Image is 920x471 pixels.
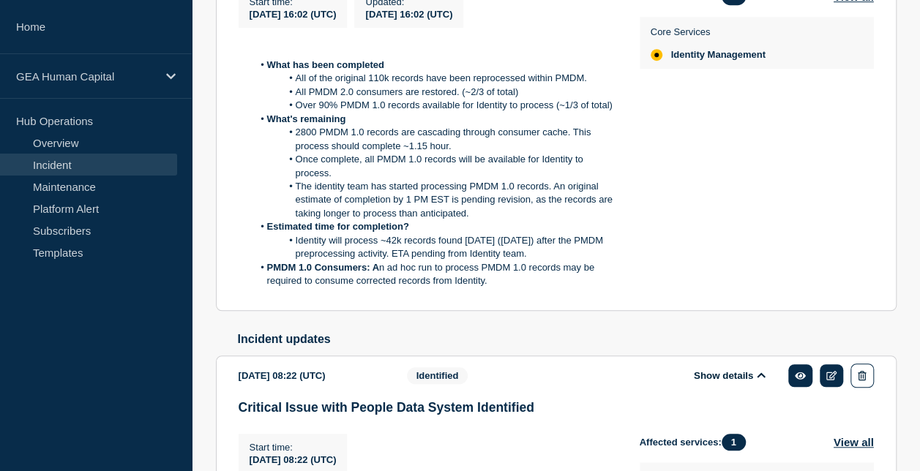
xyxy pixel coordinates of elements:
[16,70,157,83] p: GEA Human Capital
[671,49,766,61] span: Identity Management
[253,180,616,220] li: The identity team has started processing PMDM 1.0 records. An original estimate of completion by ...
[250,9,337,20] span: [DATE] 16:02 (UTC)
[267,113,346,124] strong: What's remaining
[250,442,337,453] p: Start time :
[250,454,337,465] span: [DATE] 08:22 (UTC)
[267,221,409,232] strong: Estimated time for completion?
[253,153,616,180] li: Once complete, all PMDM 1.0 records will be available for Identity to process.
[239,400,874,415] h3: Critical Issue with People Data System Identified
[253,126,616,153] li: 2800 PMDM 1.0 records are cascading through consumer cache. This process should complete ~1.15 hour.
[253,234,616,261] li: Identity will process ~42k records found [DATE] ([DATE]) after the PMDM preprocessing activity. E...
[253,99,616,112] li: Over 90% PMDM 1.0 records available for Identity to process (~1/3 of total)
[689,369,770,382] button: Show details
[253,86,616,99] li: All PMDM 2.0 consumers are restored. (~2/3 of total)
[239,363,385,388] div: [DATE] 08:22 (UTC)
[651,26,766,37] p: Core Services
[267,262,379,273] strong: PMDM 1.0 Consumers: A
[407,367,468,384] span: Identified
[253,261,616,288] li: n ad hoc run to process PMDM 1.0 records may be required to consume corrected records from Identity.
[253,72,616,85] li: All of the original 110k records have been reprocessed within PMDM.
[651,49,662,61] div: affected
[834,434,874,451] button: View all
[238,333,897,346] h2: Incident updates
[722,434,746,451] span: 1
[365,7,452,20] div: [DATE] 16:02 (UTC)
[640,434,753,451] span: Affected services:
[267,59,384,70] strong: What has been completed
